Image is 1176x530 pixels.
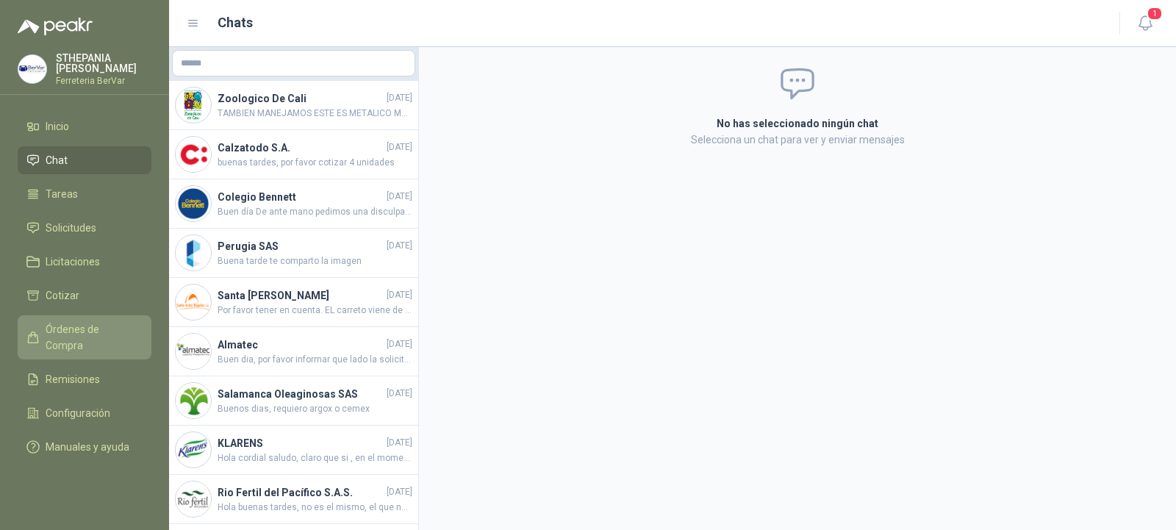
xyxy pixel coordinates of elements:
[218,287,384,304] h4: Santa [PERSON_NAME]
[169,327,418,376] a: Company LogoAlmatec[DATE]Buen dia, por favor informar que lado la solicitas ?
[46,118,69,135] span: Inicio
[218,337,384,353] h4: Almatec
[169,130,418,179] a: Company LogoCalzatodo S.A.[DATE]buenas tardes, por favor cotizar 4 unidades
[387,239,412,253] span: [DATE]
[46,405,110,421] span: Configuración
[169,81,418,130] a: Company LogoZoologico De Cali[DATE]TAMBIEN MANEJAMOS ESTE ES METALICO MUY BUENO CON TODO GUSTO FE...
[176,432,211,468] img: Company Logo
[218,304,412,318] span: Por favor tener en cuenta. EL carreto viene de 75 metros, me confirmas si necesitas que vengas lo...
[218,107,412,121] span: TAMBIEN MANEJAMOS ESTE ES METALICO MUY BUENO CON TODO GUSTO FERRETERIA BERVAR
[56,76,151,85] p: Ferreteria BerVar
[176,284,211,320] img: Company Logo
[46,439,129,455] span: Manuales y ayuda
[387,288,412,302] span: [DATE]
[1132,10,1158,37] button: 1
[176,334,211,369] img: Company Logo
[169,475,418,524] a: Company LogoRio Fertil del Pacífico S.A.S.[DATE]Hola buenas tardes, no es el mismo, el que nosotr...
[176,481,211,517] img: Company Logo
[169,229,418,278] a: Company LogoPerugia SAS[DATE]Buena tarde te comparto la imagen
[46,371,100,387] span: Remisiones
[541,132,1054,148] p: Selecciona un chat para ver y enviar mensajes
[46,321,137,354] span: Órdenes de Compra
[18,180,151,208] a: Tareas
[169,179,418,229] a: Company LogoColegio Bennett[DATE]Buen día De ante mano pedimos una disculpa por lo sucedido, nove...
[387,485,412,499] span: [DATE]
[56,53,151,74] p: STHEPANIA [PERSON_NAME]
[218,435,384,451] h4: KLARENS
[18,55,46,83] img: Company Logo
[218,353,412,367] span: Buen dia, por favor informar que lado la solicitas ?
[176,87,211,123] img: Company Logo
[18,433,151,461] a: Manuales y ayuda
[218,451,412,465] span: Hola cordial saludo, claro que si , en el momento en que la despachemos te adjunto la guía para e...
[218,254,412,268] span: Buena tarde te comparto la imagen
[169,376,418,426] a: Company LogoSalamanca Oleaginosas SAS[DATE]Buenos dias, requiero argox o cemex
[218,386,384,402] h4: Salamanca Oleaginosas SAS
[387,140,412,154] span: [DATE]
[18,18,93,35] img: Logo peakr
[218,12,253,33] h1: Chats
[218,238,384,254] h4: Perugia SAS
[218,501,412,515] span: Hola buenas tardes, no es el mismo, el que nosotros manejamos es marca truper y adjuntamos la fic...
[387,387,412,401] span: [DATE]
[218,140,384,156] h4: Calzatodo S.A.
[18,399,151,427] a: Configuración
[176,383,211,418] img: Company Logo
[46,287,79,304] span: Cotizar
[1147,7,1163,21] span: 1
[46,220,96,236] span: Solicitudes
[218,402,412,416] span: Buenos dias, requiero argox o cemex
[541,115,1054,132] h2: No has seleccionado ningún chat
[169,426,418,475] a: Company LogoKLARENS[DATE]Hola cordial saludo, claro que si , en el momento en que la despachemos ...
[218,156,412,170] span: buenas tardes, por favor cotizar 4 unidades
[18,214,151,242] a: Solicitudes
[218,189,384,205] h4: Colegio Bennett
[176,137,211,172] img: Company Logo
[176,235,211,271] img: Company Logo
[18,248,151,276] a: Licitaciones
[387,190,412,204] span: [DATE]
[176,186,211,221] img: Company Logo
[18,365,151,393] a: Remisiones
[387,91,412,105] span: [DATE]
[18,315,151,359] a: Órdenes de Compra
[218,205,412,219] span: Buen día De ante mano pedimos una disculpa por lo sucedido, novedad de la cotizacion el valor es ...
[18,146,151,174] a: Chat
[46,152,68,168] span: Chat
[18,282,151,309] a: Cotizar
[18,112,151,140] a: Inicio
[387,436,412,450] span: [DATE]
[387,337,412,351] span: [DATE]
[218,484,384,501] h4: Rio Fertil del Pacífico S.A.S.
[169,278,418,327] a: Company LogoSanta [PERSON_NAME][DATE]Por favor tener en cuenta. EL carreto viene de 75 metros, me...
[218,90,384,107] h4: Zoologico De Cali
[46,186,78,202] span: Tareas
[46,254,100,270] span: Licitaciones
